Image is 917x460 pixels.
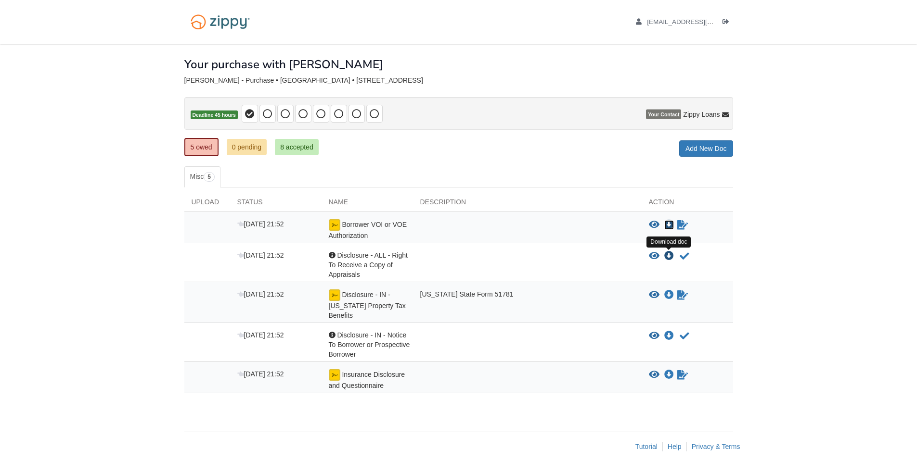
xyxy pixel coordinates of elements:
[646,236,691,248] div: Download doc
[184,166,220,187] a: Misc
[668,443,682,450] a: Help
[647,18,757,25] span: dcleman86@gmail.com
[676,289,689,301] a: Sign Form
[275,139,319,155] a: 8 accepted
[664,371,674,379] a: Download Insurance Disclosure and Questionnaire
[237,220,284,228] span: [DATE] 21:52
[636,18,758,28] a: edit profile
[237,290,284,298] span: [DATE] 21:52
[649,251,659,261] button: View Disclosure - ALL - Right To Receive a Copy of Appraisals
[664,252,674,260] a: Download Disclosure - ALL - Right To Receive a Copy of Appraisals
[184,76,733,85] div: [PERSON_NAME] - Purchase • [GEOGRAPHIC_DATA] • [STREET_ADDRESS]
[676,219,689,231] a: Sign Form
[679,140,733,157] a: Add New Doc
[237,331,284,339] span: [DATE] 21:52
[184,58,383,71] h1: Your purchase with [PERSON_NAME]
[664,332,674,340] a: Download Disclosure - IN - Notice To Borrower or Prospective Borrower
[329,291,406,319] span: Disclosure - IN - [US_STATE] Property Tax Benefits
[683,110,720,119] span: Zippy Loans
[649,331,659,341] button: View Disclosure - IN - Notice To Borrower or Prospective Borrower
[679,250,690,262] button: Acknowledge receipt of document
[237,251,284,259] span: [DATE] 21:52
[649,370,659,380] button: View Insurance Disclosure and Questionnaire
[230,197,322,211] div: Status
[237,370,284,378] span: [DATE] 21:52
[635,443,658,450] a: Tutorial
[329,369,340,381] img: Ready for you to esign
[413,197,642,211] div: Description
[322,197,413,211] div: Name
[204,172,215,182] span: 5
[676,369,689,381] a: Sign Form
[664,291,674,299] a: Download Disclosure - IN - Indiana Property Tax Benefits
[413,289,642,320] div: [US_STATE] State Form 51781
[679,330,690,342] button: Acknowledge receipt of document
[184,10,256,34] img: Logo
[692,443,740,450] a: Privacy & Terms
[184,197,230,211] div: Upload
[329,371,405,389] span: Insurance Disclosure and Questionnaire
[649,290,659,300] button: View Disclosure - IN - Indiana Property Tax Benefits
[642,197,733,211] div: Action
[329,251,408,278] span: Disclosure - ALL - Right To Receive a Copy of Appraisals
[723,18,733,28] a: Log out
[329,331,410,358] span: Disclosure - IN - Notice To Borrower or Prospective Borrower
[191,111,238,120] span: Deadline 45 hours
[329,289,340,301] img: Ready for you to esign
[664,221,674,229] a: Download Borrower VOI or VOE Authorization
[227,139,267,155] a: 0 pending
[329,221,407,239] span: Borrower VOI or VOE Authorization
[649,220,659,230] button: View Borrower VOI or VOE Authorization
[329,219,340,231] img: Ready for you to esign
[184,138,219,156] a: 5 owed
[646,110,681,119] span: Your Contact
